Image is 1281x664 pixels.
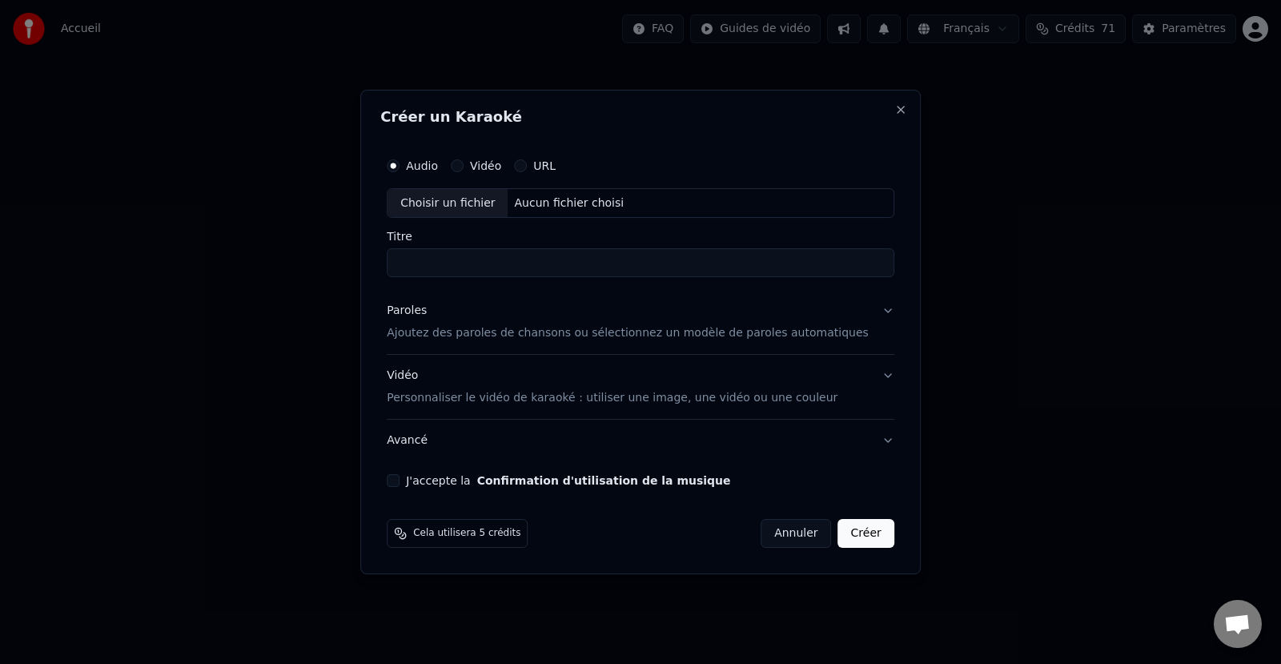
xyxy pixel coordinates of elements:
label: Audio [406,160,438,171]
label: URL [533,160,556,171]
p: Ajoutez des paroles de chansons ou sélectionnez un modèle de paroles automatiques [387,326,869,342]
div: Aucun fichier choisi [508,195,631,211]
p: Personnaliser le vidéo de karaoké : utiliser une image, une vidéo ou une couleur [387,390,837,406]
h2: Créer un Karaoké [380,110,901,124]
label: Titre [387,231,894,243]
div: Paroles [387,304,427,320]
button: Annuler [761,519,831,548]
button: VidéoPersonnaliser le vidéo de karaoké : utiliser une image, une vidéo ou une couleur [387,356,894,420]
button: Créer [838,519,894,548]
label: Vidéo [470,160,501,171]
button: ParolesAjoutez des paroles de chansons ou sélectionnez un modèle de paroles automatiques [387,291,894,355]
label: J'accepte la [406,475,730,486]
div: Choisir un fichier [388,189,508,218]
button: Avancé [387,420,894,461]
button: J'accepte la [477,475,731,486]
div: Vidéo [387,368,837,407]
span: Cela utilisera 5 crédits [413,527,520,540]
